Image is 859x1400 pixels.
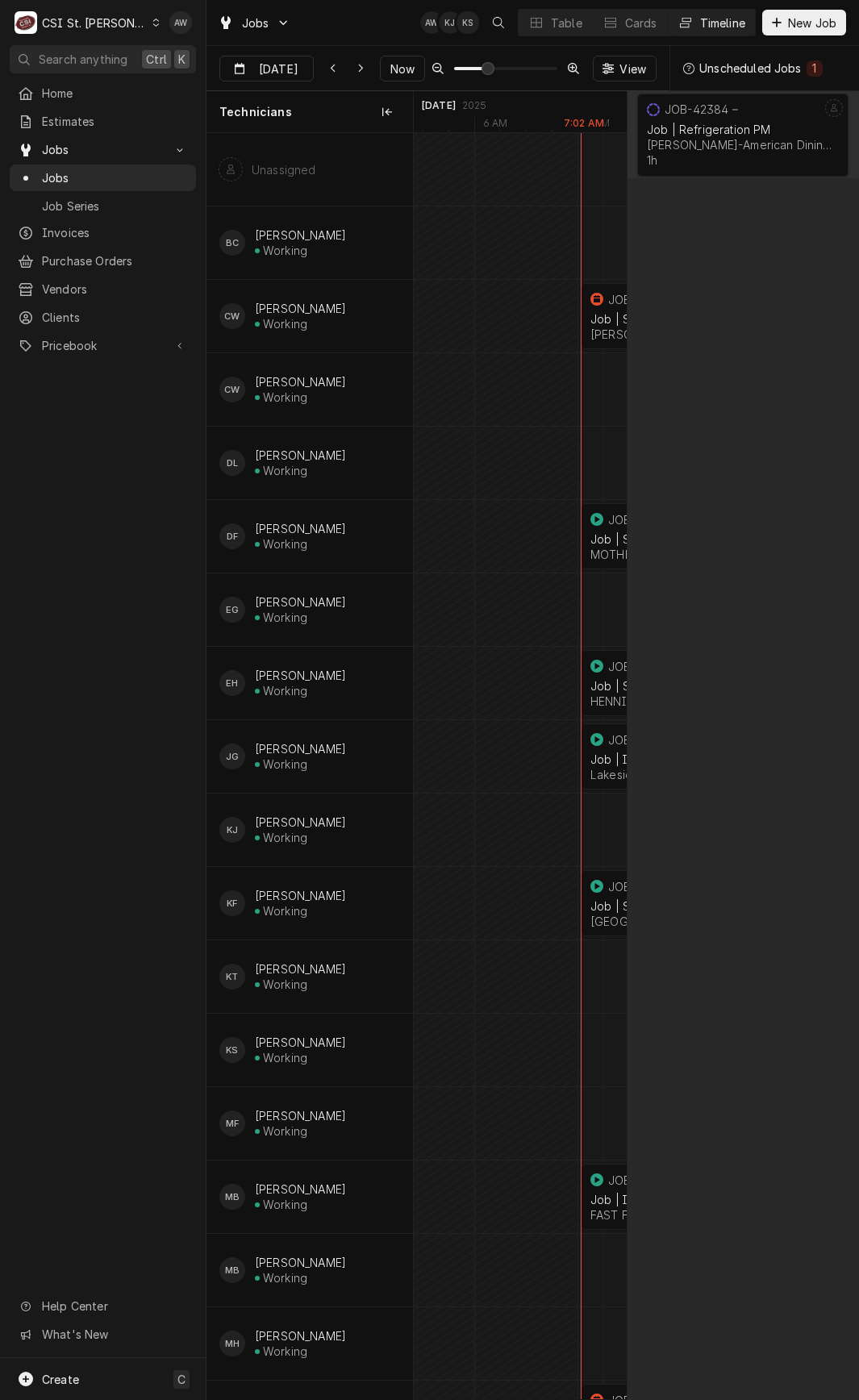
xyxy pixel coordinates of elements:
[10,1321,196,1348] a: Go to What's New
[177,1371,186,1388] span: C
[263,610,307,624] div: Working
[422,99,456,112] div: [DATE]
[42,1298,186,1315] span: Help Center
[42,85,188,102] span: Home
[219,744,245,769] div: JG
[263,1271,307,1285] div: Working
[10,45,196,73] button: Search anythingCtrlK
[10,165,196,191] a: Jobs
[219,303,245,329] div: Chuck Wamboldt's Avatar
[263,464,307,477] div: Working
[263,1124,307,1138] div: Working
[42,169,188,186] span: Jobs
[169,11,192,34] div: AW
[263,1198,307,1211] div: Working
[420,11,443,34] div: Alexandria Wilp's Avatar
[42,1326,186,1343] span: What's New
[169,11,192,34] div: Alexandria Wilp's Avatar
[380,56,425,81] button: Now
[219,1037,245,1063] div: KS
[608,293,668,306] div: JOB-41964
[219,890,245,916] div: KF
[474,117,516,135] div: 6 AM
[255,889,346,902] div: [PERSON_NAME]
[42,1373,79,1386] span: Create
[10,1293,196,1319] a: Go to Help Center
[255,448,346,462] div: [PERSON_NAME]
[608,513,669,527] div: JOB-43012
[255,302,346,315] div: [PERSON_NAME]
[219,1257,245,1283] div: MB
[219,523,245,549] div: David Ford's Avatar
[785,15,840,31] span: New Job
[219,1184,245,1210] div: MB
[255,742,346,756] div: [PERSON_NAME]
[219,964,245,990] div: KT
[219,104,292,120] span: Technicians
[10,193,196,219] a: Job Series
[42,309,188,326] span: Clients
[219,1110,245,1136] div: Matt Flores's Avatar
[647,138,839,152] div: [PERSON_NAME]-American Dining Creations | [PERSON_NAME] [PERSON_NAME], 63119
[219,1037,245,1063] div: Kyle Smith's Avatar
[439,11,461,34] div: Ken Jiricek's Avatar
[42,141,164,158] span: Jobs
[255,669,346,682] div: [PERSON_NAME]
[762,10,846,35] button: New Job
[39,51,127,68] span: Search anything
[255,1256,346,1269] div: [PERSON_NAME]
[10,276,196,302] a: Vendors
[387,60,418,77] span: Now
[42,224,188,241] span: Invoices
[42,252,188,269] span: Purchase Orders
[420,11,443,34] div: AW
[263,244,307,257] div: Working
[699,60,802,77] div: Unscheduled Jobs
[219,1331,245,1356] div: Moe Hamed's Avatar
[462,99,487,112] div: 2025
[647,153,657,167] div: 1h
[219,817,245,843] div: KJ
[10,332,196,359] a: Go to Pricebook
[219,450,245,476] div: DL
[608,880,669,894] div: JOB-42769
[625,15,657,31] div: Cards
[608,733,669,747] div: JOB-42925
[263,684,307,698] div: Working
[252,163,316,177] div: Unassigned
[255,1109,346,1123] div: [PERSON_NAME]
[647,123,839,136] div: Job | Refrigeration PM
[263,1051,307,1065] div: Working
[219,890,245,916] div: Kevin Floyd's Avatar
[263,904,307,918] div: Working
[219,670,245,696] div: EH
[15,11,37,34] div: C
[486,10,511,35] button: Open search
[42,15,147,31] div: CSI St. [PERSON_NAME]
[255,595,346,609] div: [PERSON_NAME]
[219,523,245,549] div: DF
[457,11,479,34] div: Kyle Smith's Avatar
[263,757,307,771] div: Working
[10,219,196,246] a: Invoices
[219,230,245,256] div: BC
[255,815,346,829] div: [PERSON_NAME]
[255,228,346,242] div: [PERSON_NAME]
[219,670,245,696] div: Erick Hudgens's Avatar
[255,1329,346,1343] div: [PERSON_NAME]
[608,1173,672,1187] div: JOB-43006
[15,11,37,34] div: CSI St. Louis's Avatar
[10,108,196,135] a: Estimates
[242,15,269,31] span: Jobs
[616,60,649,77] span: View
[219,450,245,476] div: David Lindsey's Avatar
[10,80,196,106] a: Home
[178,51,186,68] span: K
[219,597,245,623] div: Eric Guard's Avatar
[10,248,196,274] a: Purchase Orders
[219,377,245,402] div: Courtney Wiliford's Avatar
[219,597,245,623] div: EG
[42,337,164,354] span: Pricebook
[564,117,604,130] label: 7:02 AM
[628,91,859,1400] div: normal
